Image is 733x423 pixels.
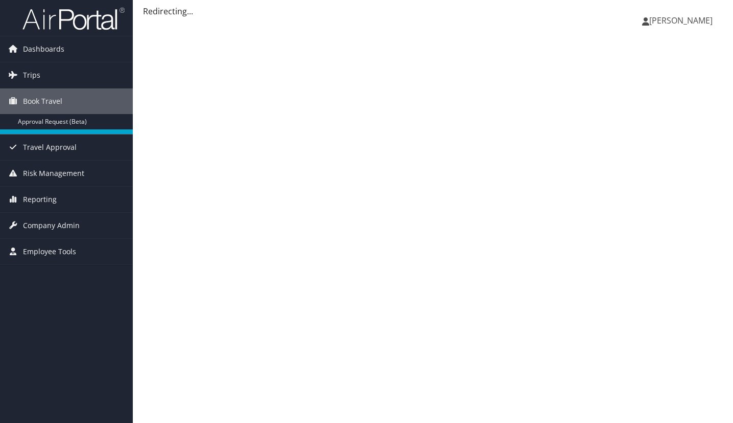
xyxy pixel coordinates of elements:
span: Employee Tools [23,239,76,264]
span: Company Admin [23,213,80,238]
img: airportal-logo.png [22,7,125,31]
span: Risk Management [23,161,84,186]
div: Redirecting... [143,5,723,17]
span: Reporting [23,187,57,212]
span: [PERSON_NAME] [649,15,713,26]
span: Trips [23,62,40,88]
span: Dashboards [23,36,64,62]
span: Travel Approval [23,135,77,160]
a: [PERSON_NAME] [642,5,723,36]
span: Book Travel [23,88,62,114]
